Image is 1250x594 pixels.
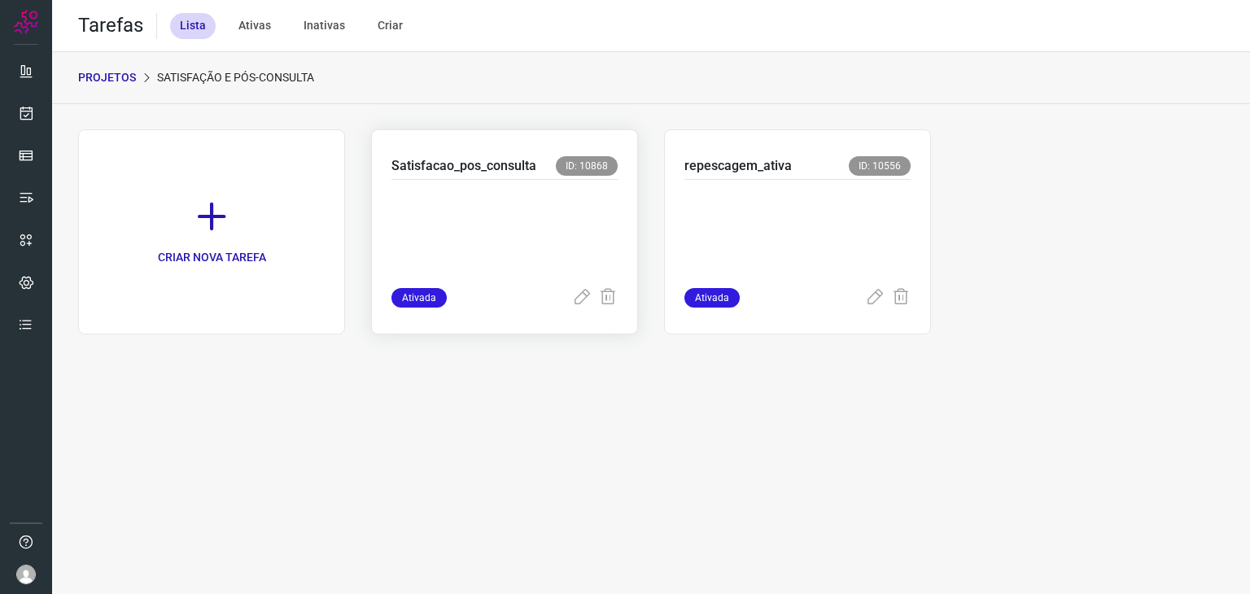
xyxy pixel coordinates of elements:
[294,13,355,39] div: Inativas
[157,69,314,86] p: Satisfação e Pós-Consulta
[14,10,38,34] img: Logo
[170,13,216,39] div: Lista
[229,13,281,39] div: Ativas
[849,156,911,176] span: ID: 10556
[684,288,740,308] span: Ativada
[78,69,136,86] p: PROJETOS
[684,156,792,176] p: repescagem_ativa
[391,288,447,308] span: Ativada
[556,156,618,176] span: ID: 10868
[16,565,36,584] img: avatar-user-boy.jpg
[78,129,345,334] a: CRIAR NOVA TAREFA
[368,13,413,39] div: Criar
[391,156,536,176] p: Satisfacao_pos_consulta
[158,249,266,266] p: CRIAR NOVA TAREFA
[78,14,143,37] h2: Tarefas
